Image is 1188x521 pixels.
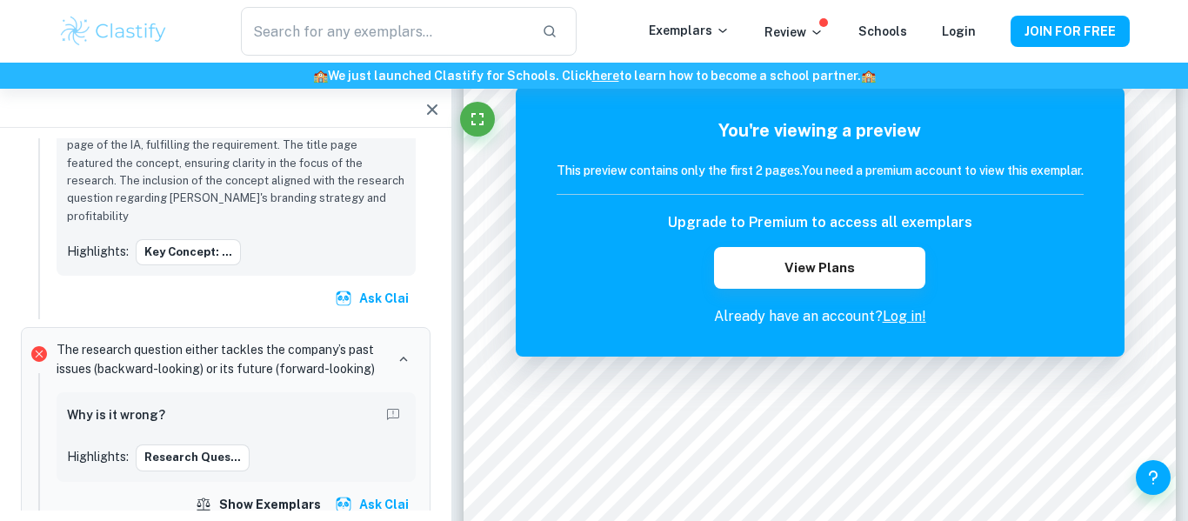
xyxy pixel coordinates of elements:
img: Clastify logo [58,14,169,49]
img: clai.svg [335,290,352,307]
span: 🏫 [313,69,328,83]
img: clai.svg [335,496,352,513]
button: Ask Clai [331,283,416,314]
p: Exemplars [649,21,730,40]
p: The student indicated the key concept of change on the title page of the IA, fulfilling the requi... [67,119,405,226]
button: JOIN FOR FREE [1011,16,1130,47]
h6: This preview contains only the first 2 pages. You need a premium account to view this exemplar. [557,161,1084,180]
h5: You're viewing a preview [557,117,1084,144]
p: Highlights: [67,447,129,466]
h6: Upgrade to Premium to access all exemplars [668,212,972,233]
button: Fullscreen [460,102,495,137]
a: Login [942,24,976,38]
button: View Plans [714,247,924,289]
a: Schools [858,24,907,38]
h6: Why is it wrong? [67,405,165,424]
button: Ask Clai [331,489,416,520]
p: The research question either tackles the company’s past issues (backward-looking) or its future (... [57,340,384,378]
span: 🏫 [861,69,876,83]
p: Review [764,23,824,42]
button: Research ques... [136,444,250,471]
button: Report mistake/confusion [381,403,405,427]
p: Highlights: [67,242,129,261]
h6: We just launched Clastify for Schools. Click to learn how to become a school partner. [3,66,1185,85]
a: Log in! [883,308,926,324]
svg: Incorrect [29,344,50,364]
input: Search for any exemplars... [241,7,528,56]
p: Already have an account? [557,306,1084,327]
a: here [592,69,619,83]
button: Key concept: ... [136,239,241,265]
button: Help and Feedback [1136,460,1171,495]
button: Show exemplars [191,489,328,520]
